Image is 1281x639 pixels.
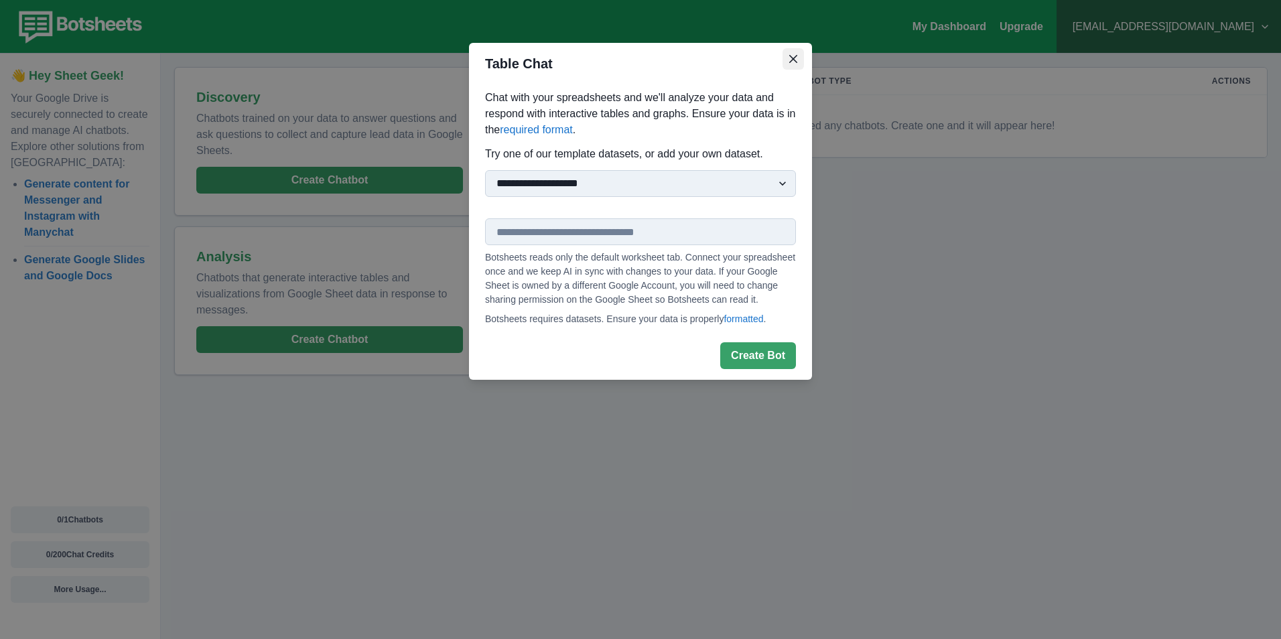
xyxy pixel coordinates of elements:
[500,124,573,135] a: required format
[485,251,796,307] p: Botsheets reads only the default worksheet tab. Connect your spreadsheet once and we keep AI in s...
[485,90,796,138] p: Chat with your spreadsheets and we'll analyze your data and respond with interactive tables and g...
[720,342,796,369] button: Create Bot
[485,312,796,326] p: Botsheets requires datasets. Ensure your data is properly .
[469,43,812,84] header: Table Chat
[724,313,763,324] a: formatted
[783,48,804,70] button: Close
[485,146,796,162] p: Try one of our template datasets, or add your own dataset.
